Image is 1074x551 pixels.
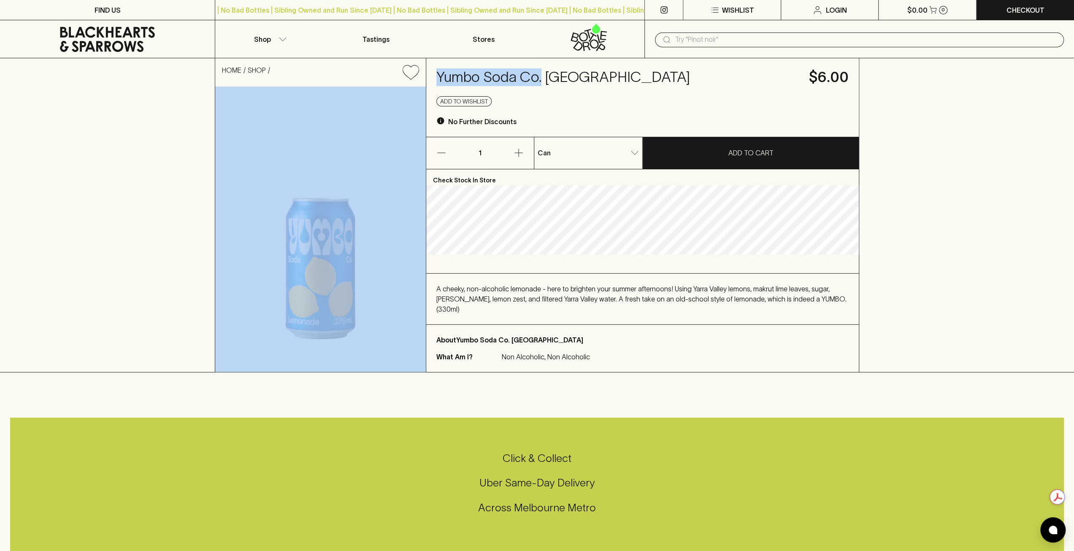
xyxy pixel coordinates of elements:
img: 20700.png [215,87,426,372]
p: Wishlist [722,5,754,15]
h4: Yumbo Soda Co. [GEOGRAPHIC_DATA] [436,68,799,86]
h5: Across Melbourne Metro [10,501,1064,515]
a: SHOP [248,66,266,74]
h5: Uber Same-Day Delivery [10,476,1064,490]
img: bubble-icon [1049,526,1057,534]
span: A cheeky, non-alcoholic lemonade - here to brighten your summer afternoons! Using Yarra Valley le... [436,285,847,313]
p: FIND US [95,5,121,15]
p: Stores [473,34,495,44]
p: 1 [470,137,490,169]
p: No Further Discounts [448,117,517,127]
p: ADD TO CART [728,148,774,158]
a: Stores [430,20,537,58]
h5: Click & Collect [10,451,1064,465]
button: Shop [215,20,322,58]
button: Add to wishlist [399,62,422,83]
p: What Am I? [436,352,500,362]
p: Non Alcoholic, Non Alcoholic [502,352,590,362]
p: Tastings [363,34,390,44]
p: 0 [941,8,945,12]
h4: $6.00 [809,68,849,86]
div: Can [534,144,642,161]
p: Shop [254,34,271,44]
p: About Yumbo Soda Co. [GEOGRAPHIC_DATA] [436,335,849,345]
p: Login [826,5,847,15]
button: Add to wishlist [436,96,492,106]
button: ADD TO CART [643,137,859,169]
a: Tastings [322,20,430,58]
p: Check Stock In Store [426,169,859,185]
p: Checkout [1006,5,1044,15]
p: $0.00 [907,5,928,15]
a: HOME [222,66,241,74]
input: Try "Pinot noir" [675,33,1057,46]
p: Can [538,148,551,158]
